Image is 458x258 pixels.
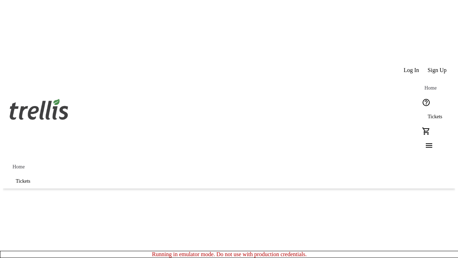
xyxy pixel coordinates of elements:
[428,67,447,73] span: Sign Up
[13,164,25,170] span: Home
[7,160,30,174] a: Home
[423,63,451,77] button: Sign Up
[428,114,442,120] span: Tickets
[399,63,423,77] button: Log In
[419,95,433,110] button: Help
[16,178,30,184] span: Tickets
[419,81,442,95] a: Home
[7,91,71,127] img: Orient E2E Organization eqo38qcemH's Logo
[419,110,451,124] a: Tickets
[419,124,433,138] button: Cart
[7,174,39,188] a: Tickets
[404,67,419,73] span: Log In
[419,138,433,153] button: Menu
[424,85,437,91] span: Home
